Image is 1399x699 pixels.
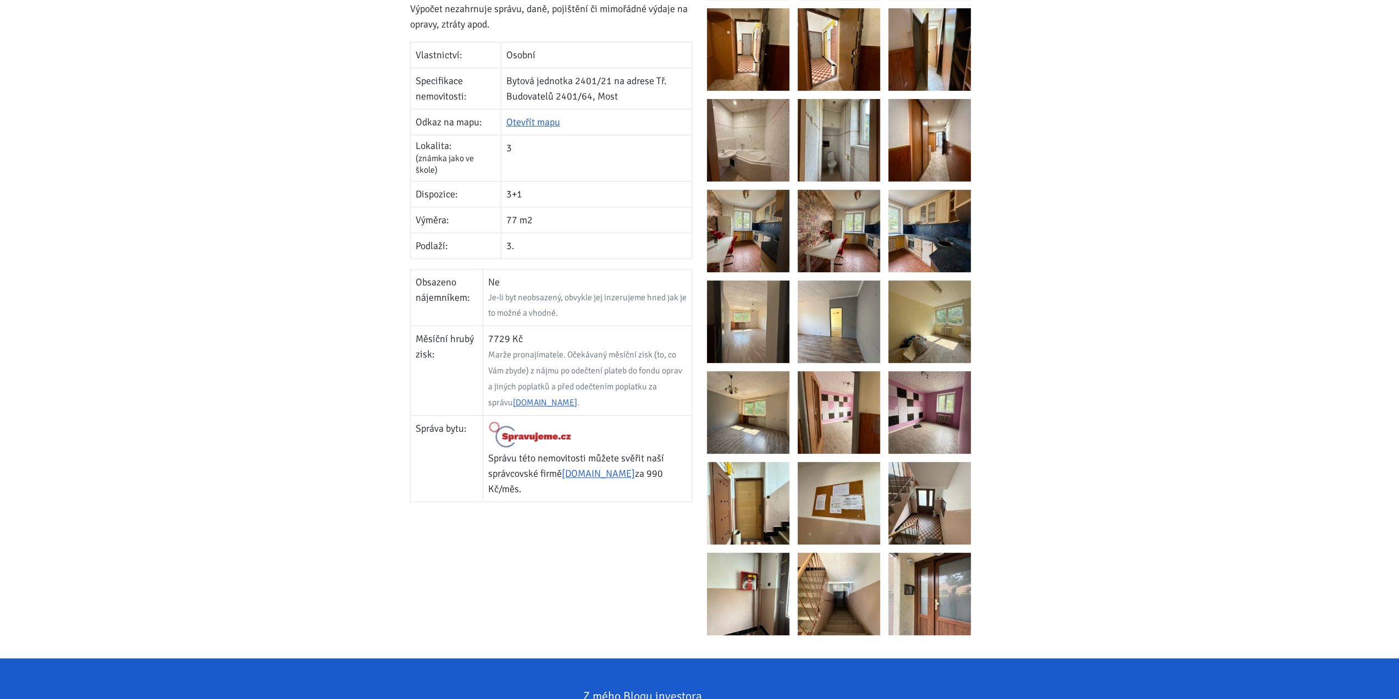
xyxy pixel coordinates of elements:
td: Ne [483,269,692,326]
td: 77 m2 [501,207,692,233]
td: Měsíční hrubý zisk: [411,326,483,415]
td: Dispozice: [411,181,501,207]
td: 3 [501,135,692,181]
div: Je-li byt neobsazený, obvykle jej inzerujeme hned jak je to možné a vhodné. [488,290,687,321]
a: Otevřít mapu [506,116,560,128]
td: Obsazeno nájemníkem: [411,269,483,326]
a: [DOMAIN_NAME] [562,467,635,480]
td: Odkaz na mapu: [411,109,501,135]
td: Bytová jednotka 2401/21 na adrese Tř. Budovatelů 2401/64, Most [501,68,692,109]
td: 3. [501,233,692,258]
td: Podlaží: [411,233,501,258]
td: Lokalita: [411,135,501,181]
td: 7729 Kč [483,326,692,415]
img: Logo Spravujeme.cz [488,421,572,448]
td: 3+1 [501,181,692,207]
td: Vlastnictví: [411,42,501,68]
a: [DOMAIN_NAME] [513,397,577,408]
p: Správu této nemovitosti můžete svěřit naší správcovské firmě za 990 Kč/měs. [488,450,687,497]
span: (známka jako ve škole) [416,153,474,176]
td: Správa bytu: [411,415,483,502]
span: Marže pronajímatele. Očekávaný měsíční zisk (to, co Vám zbyde) z nájmu po odečtení plateb do fond... [488,349,682,408]
p: Výpočet nezahrnuje správu, daně, pojištění či mimořádné výdaje na opravy, ztráty apod. [410,1,692,32]
td: Specifikace nemovitosti: [411,68,501,109]
td: Výměra: [411,207,501,233]
td: Osobní [501,42,692,68]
